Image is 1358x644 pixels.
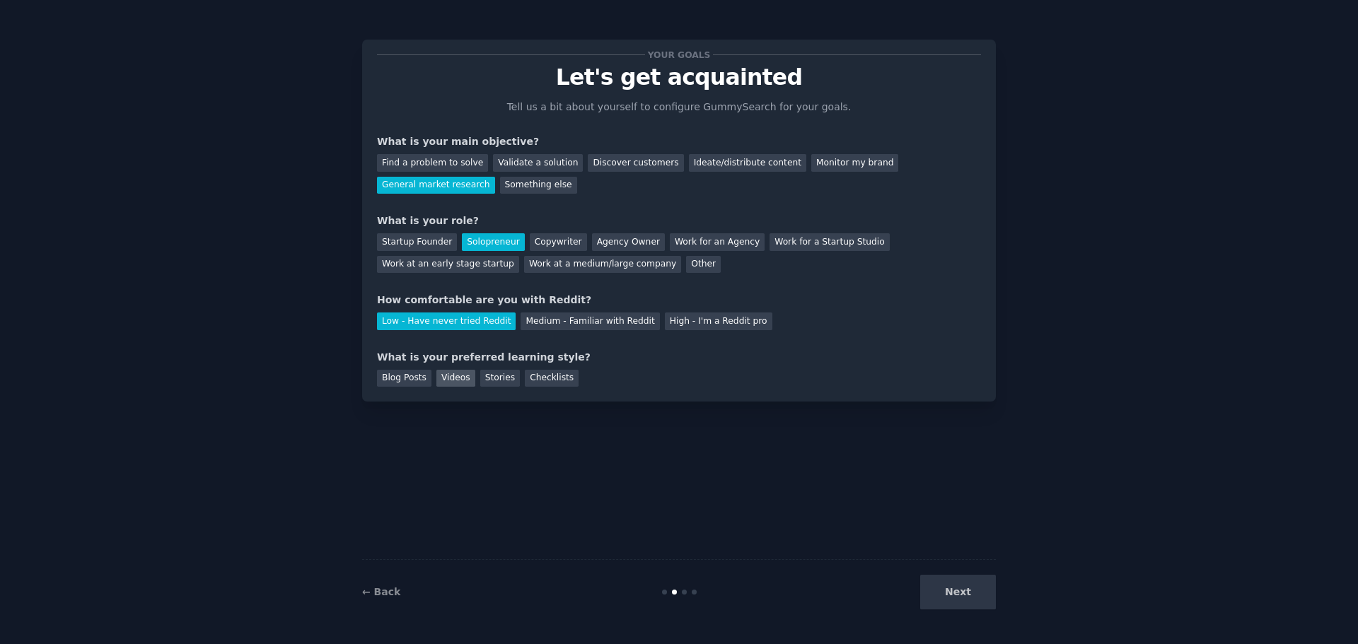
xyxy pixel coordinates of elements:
div: Discover customers [588,154,683,172]
div: How comfortable are you with Reddit? [377,293,981,308]
div: Work for a Startup Studio [770,233,889,251]
div: Find a problem to solve [377,154,488,172]
div: What is your preferred learning style? [377,350,981,365]
div: Medium - Familiar with Reddit [521,312,659,330]
div: Work at a medium/large company [524,256,681,274]
div: Solopreneur [462,233,524,251]
div: Videos [436,370,475,387]
div: Startup Founder [377,233,457,251]
div: Low - Have never tried Reddit [377,312,516,330]
div: Ideate/distribute content [689,154,806,172]
div: Monitor my brand [811,154,898,172]
div: Stories [480,370,520,387]
div: General market research [377,177,495,194]
div: High - I'm a Reddit pro [665,312,772,330]
div: Blog Posts [377,370,431,387]
div: What is your role? [377,213,981,228]
div: Checklists [525,370,579,387]
a: ← Back [362,586,400,597]
div: Validate a solution [493,154,583,172]
div: Other [686,256,721,274]
div: Agency Owner [592,233,665,251]
p: Let's get acquainted [377,65,981,90]
div: Work for an Agency [670,233,765,251]
div: What is your main objective? [377,134,981,149]
div: Something else [500,177,577,194]
div: Work at an early stage startup [377,256,519,274]
p: Tell us a bit about yourself to configure GummySearch for your goals. [501,100,857,115]
span: Your goals [645,47,713,62]
div: Copywriter [530,233,587,251]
